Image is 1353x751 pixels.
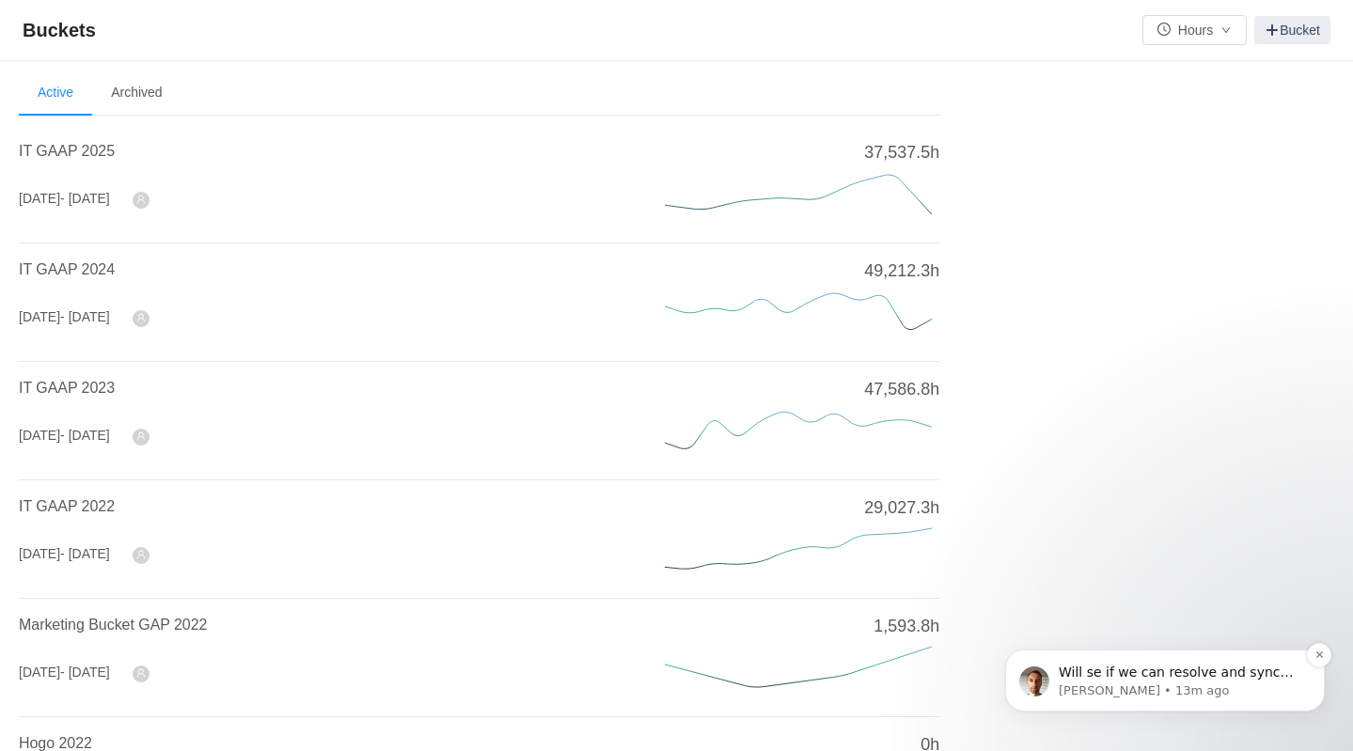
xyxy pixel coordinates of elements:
[330,112,354,136] button: Dismiss notification
[28,118,348,180] div: message notification from George, 13m ago. Will se if we can resolve and sync before the call lat...
[136,431,146,441] i: icon: user
[19,544,110,564] div: [DATE]
[864,495,939,521] span: 29,027.3h
[19,307,110,327] div: [DATE]
[136,195,146,204] i: icon: user
[19,70,92,116] li: Active
[873,614,939,639] span: 1,593.8h
[23,15,107,45] span: Buckets
[136,668,146,678] i: icon: user
[60,309,110,324] span: - [DATE]
[82,151,324,168] p: Message from George, sent 13m ago
[19,735,92,751] a: Hogo 2022
[60,546,110,561] span: - [DATE]
[19,189,110,209] div: [DATE]
[864,377,939,402] span: 47,586.8h
[60,428,110,443] span: - [DATE]
[19,663,110,682] div: [DATE]
[1142,15,1247,45] button: icon: clock-circleHoursicon: down
[19,261,115,277] a: IT GAAP 2024
[19,498,115,514] a: IT GAAP 2022
[60,665,110,680] span: - [DATE]
[19,143,115,159] a: IT GAAP 2025
[864,140,939,165] span: 37,537.5h
[136,313,146,322] i: icon: user
[19,617,207,633] a: Marketing Bucket GAP 2022
[19,426,110,446] div: [DATE]
[864,258,939,284] span: 49,212.3h
[136,550,146,559] i: icon: user
[977,531,1353,742] iframe: Intercom notifications message
[1254,16,1330,44] a: Bucket
[82,133,324,151] p: Will se if we can resolve and sync before the call later [DATE].
[19,380,115,396] a: IT GAAP 2023
[42,135,72,165] img: Profile image for George
[60,191,110,206] span: - [DATE]
[92,70,181,116] li: Archived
